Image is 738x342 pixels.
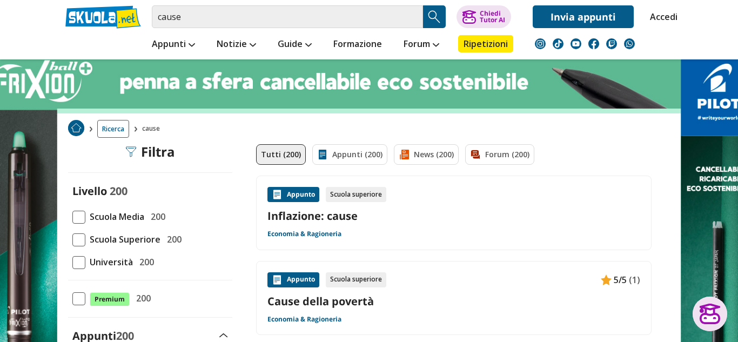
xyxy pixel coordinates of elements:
[326,272,386,287] div: Scuola superiore
[457,5,511,28] button: ChiediTutor AI
[267,315,341,324] a: Economia & Ragioneria
[571,38,581,49] img: youtube
[90,292,130,306] span: Premium
[465,144,534,165] a: Forum (200)
[601,274,612,285] img: Appunti contenuto
[267,294,640,309] a: Cause della povertà
[68,120,84,136] img: Home
[68,120,84,138] a: Home
[470,149,481,160] img: Forum filtro contenuto
[312,144,387,165] a: Appunti (200)
[588,38,599,49] img: facebook
[317,149,328,160] img: Appunti filtro contenuto
[267,187,319,202] div: Appunto
[110,184,128,198] span: 200
[394,144,459,165] a: News (200)
[267,230,341,238] a: Economia & Ragioneria
[331,35,385,55] a: Formazione
[423,5,446,28] button: Search Button
[267,272,319,287] div: Appunto
[85,210,144,224] span: Scuola Media
[146,210,165,224] span: 200
[97,120,129,138] a: Ricerca
[85,255,133,269] span: Università
[132,291,151,305] span: 200
[326,187,386,202] div: Scuola superiore
[629,273,640,287] span: (1)
[614,273,627,287] span: 5/5
[553,38,563,49] img: tiktok
[149,35,198,55] a: Appunti
[275,35,314,55] a: Guide
[533,5,634,28] a: Invia appunti
[135,255,154,269] span: 200
[650,5,673,28] a: Accedi
[214,35,259,55] a: Notizie
[126,146,137,157] img: Filtra filtri mobile
[624,38,635,49] img: WhatsApp
[152,5,423,28] input: Cerca appunti, riassunti o versioni
[142,120,164,138] span: cause
[72,184,107,198] label: Livello
[219,333,228,338] img: Apri e chiudi sezione
[126,144,175,159] div: Filtra
[480,10,505,23] div: Chiedi Tutor AI
[272,274,283,285] img: Appunti contenuto
[256,144,306,165] a: Tutti (200)
[535,38,546,49] img: instagram
[85,232,160,246] span: Scuola Superiore
[458,35,513,52] a: Ripetizioni
[163,232,182,246] span: 200
[401,35,442,55] a: Forum
[399,149,410,160] img: News filtro contenuto
[272,189,283,200] img: Appunti contenuto
[426,9,442,25] img: Cerca appunti, riassunti o versioni
[267,209,640,223] a: Inflazione: cause
[606,38,617,49] img: twitch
